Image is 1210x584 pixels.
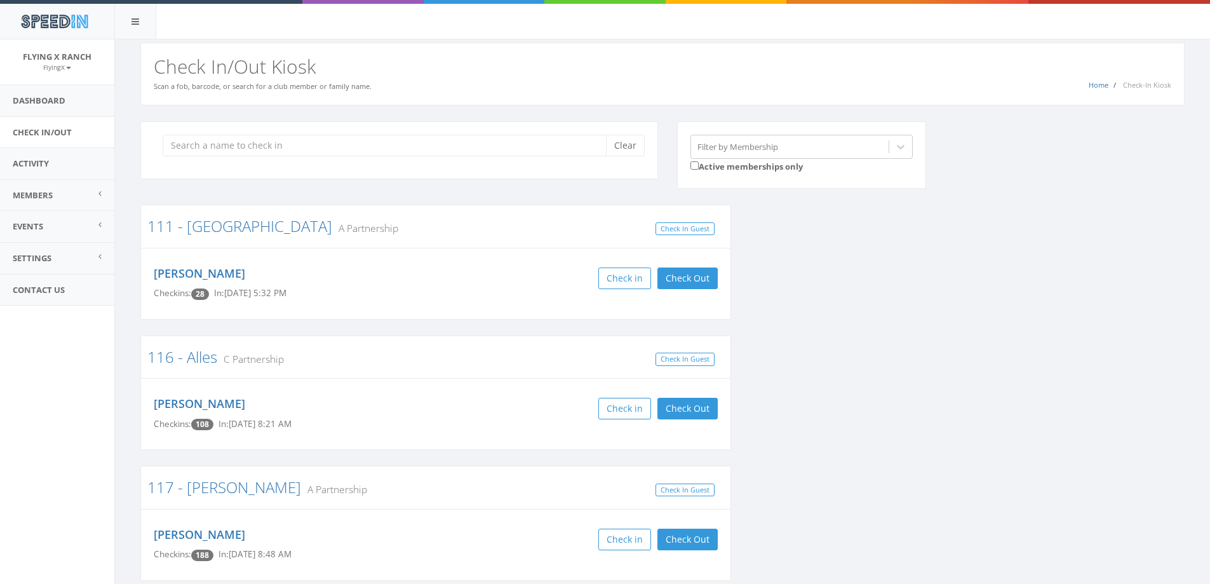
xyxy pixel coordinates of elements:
small: A Partnership [301,482,367,496]
a: Home [1089,80,1108,90]
button: Check in [598,398,651,419]
a: Check In Guest [655,484,715,497]
label: Active memberships only [690,159,803,173]
span: Checkins: [154,287,191,299]
span: In: [DATE] 8:21 AM [218,418,292,430]
span: In: [DATE] 5:32 PM [214,287,286,299]
small: A Partnership [332,221,398,235]
a: [PERSON_NAME] [154,527,245,542]
a: Check In Guest [655,222,715,236]
span: Flying X Ranch [23,51,91,62]
small: Scan a fob, barcode, or search for a club member or family name. [154,81,372,91]
input: Active memberships only [690,161,699,170]
a: FlyingX [43,61,71,72]
input: Search a name to check in [163,135,615,156]
a: 117 - [PERSON_NAME] [147,477,301,498]
button: Check Out [657,398,718,419]
button: Clear [606,135,645,156]
span: Checkin count [191,289,209,300]
small: C Partnership [217,352,284,366]
div: Filter by Membership [697,140,778,153]
a: [PERSON_NAME] [154,266,245,281]
small: FlyingX [43,63,71,72]
a: [PERSON_NAME] [154,396,245,411]
h2: Check In/Out Kiosk [154,56,1171,77]
a: 116 - Alles [147,346,217,367]
span: Check-In Kiosk [1123,80,1171,90]
span: Members [13,189,53,201]
span: Checkin count [191,550,213,561]
a: Check In Guest [655,353,715,366]
span: Events [13,221,43,232]
span: Contact Us [13,284,65,295]
span: Settings [13,252,51,264]
button: Check Out [657,529,718,550]
button: Check in [598,529,651,550]
span: Checkin count [191,419,213,430]
span: Checkins: [154,418,191,430]
button: Check in [598,268,651,289]
span: Checkins: [154,548,191,560]
a: 111 - [GEOGRAPHIC_DATA] [147,215,332,236]
button: Check Out [657,268,718,289]
span: In: [DATE] 8:48 AM [218,548,292,560]
img: speedin_logo.png [15,10,94,33]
